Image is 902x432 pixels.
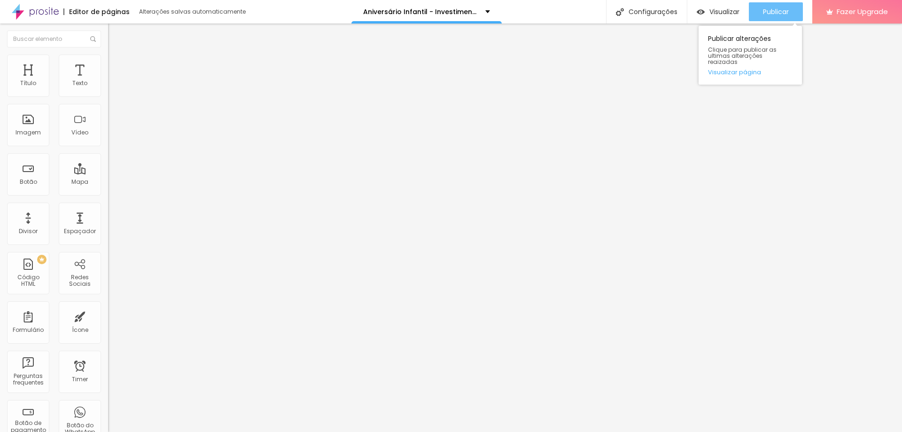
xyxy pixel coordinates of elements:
[19,228,38,235] div: Divisor
[64,228,96,235] div: Espaçador
[20,179,37,185] div: Botão
[13,327,44,333] div: Formulário
[9,373,47,386] div: Perguntas frequentes
[90,36,96,42] img: Icone
[71,129,88,136] div: Vídeo
[708,69,793,75] a: Visualizar página
[72,376,88,383] div: Timer
[72,327,88,333] div: Ícone
[108,24,902,432] iframe: Editor
[71,179,88,185] div: Mapa
[749,2,803,21] button: Publicar
[139,9,247,15] div: Alterações salvas automaticamente
[72,80,87,86] div: Texto
[61,274,98,288] div: Redes Sociais
[363,8,478,15] p: Aniversário Infantil - Investimento.
[763,8,789,16] span: Publicar
[16,129,41,136] div: Imagem
[687,2,749,21] button: Visualizar
[699,26,802,85] div: Publicar alterações
[20,80,36,86] div: Título
[9,274,47,288] div: Código HTML
[708,47,793,65] span: Clique para publicar as ultimas alterações reaizadas
[616,8,624,16] img: Icone
[709,8,739,16] span: Visualizar
[7,31,101,47] input: Buscar elemento
[837,8,888,16] span: Fazer Upgrade
[63,8,130,15] div: Editor de páginas
[697,8,705,16] img: view-1.svg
